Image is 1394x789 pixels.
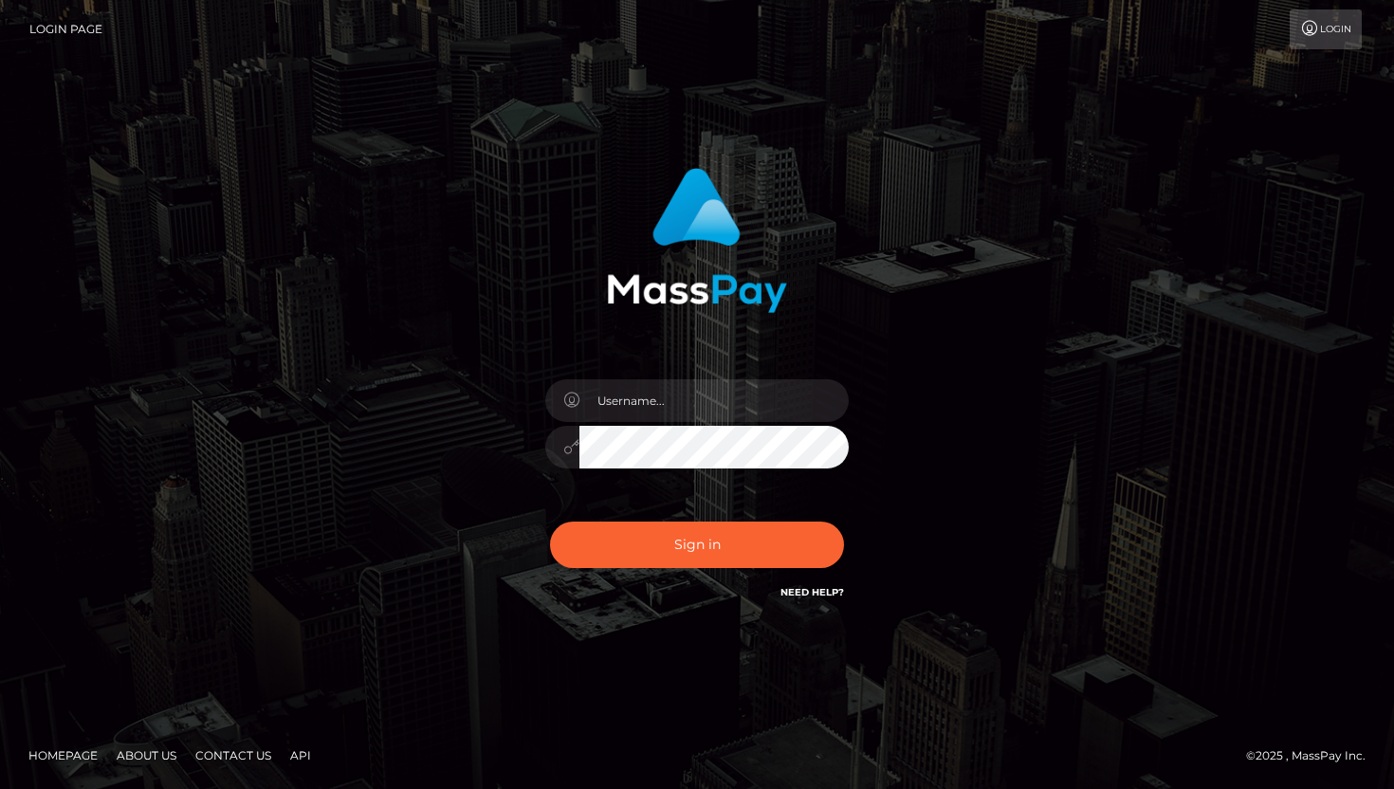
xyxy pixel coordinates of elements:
a: Homepage [21,741,105,770]
a: Login Page [29,9,102,49]
div: © 2025 , MassPay Inc. [1246,745,1380,766]
input: Username... [579,379,849,422]
button: Sign in [550,522,844,568]
a: API [283,741,319,770]
a: Need Help? [780,586,844,598]
a: Login [1290,9,1362,49]
a: About Us [109,741,184,770]
a: Contact Us [188,741,279,770]
img: MassPay Login [607,168,787,313]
